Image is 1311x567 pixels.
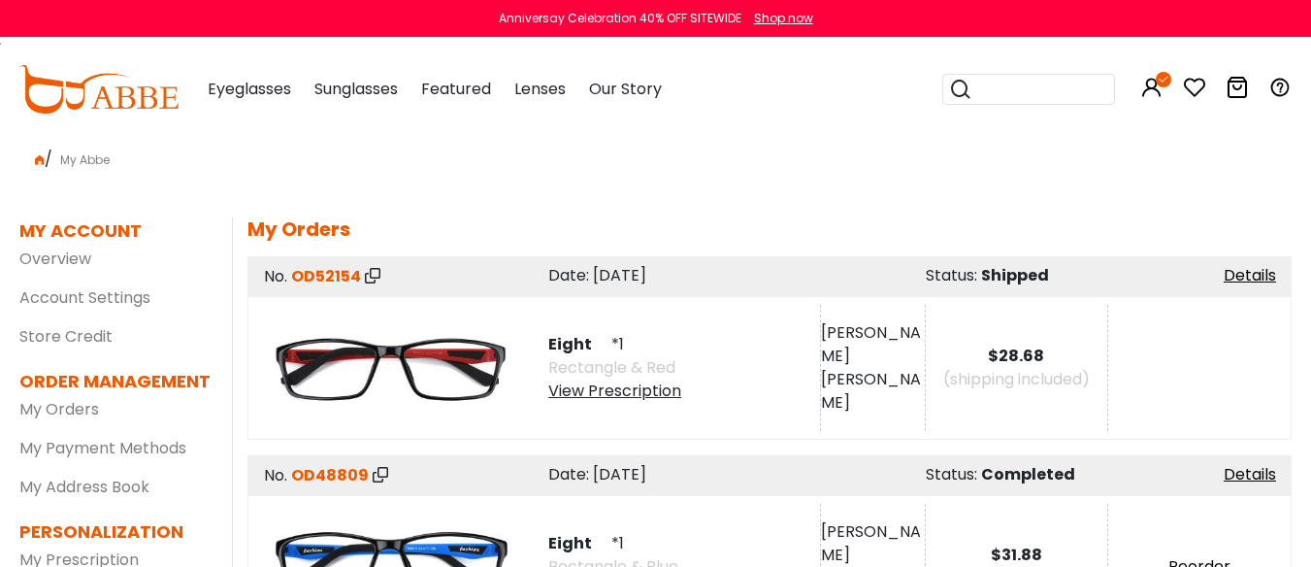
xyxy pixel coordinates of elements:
[981,463,1075,485] span: Completed
[548,356,675,379] span: Rectangle & Red
[593,463,646,485] span: [DATE]
[548,264,589,286] span: Date:
[754,10,813,27] div: Shop now
[19,65,179,114] img: abbeglasses.com
[52,151,117,168] span: My Abbe
[19,248,91,270] a: Overview
[926,463,977,485] span: Status:
[314,78,398,100] span: Sunglasses
[19,286,150,309] a: Account Settings
[19,518,203,545] dt: PERSONALIZATION
[499,10,741,27] div: Anniversay Celebration 40% OFF SITEWIDE
[593,264,646,286] span: [DATE]
[421,78,491,100] span: Featured
[926,368,1107,391] div: (shipping included)
[1224,463,1276,485] a: Details
[548,380,681,403] div: View Prescription
[981,264,1049,286] span: Shipped
[247,217,1293,241] h5: My Orders
[19,217,142,244] dt: MY ACCOUNT
[265,305,517,431] img: product image
[19,476,149,498] a: My Address Book
[264,464,287,486] span: No.
[264,265,287,287] span: No.
[821,520,924,567] div: [PERSON_NAME]
[821,368,924,415] div: [PERSON_NAME]
[19,368,203,394] dt: ORDER MANAGEMENT
[926,345,1107,368] div: $28.68
[744,10,813,26] a: Shop now
[35,155,45,165] img: home.png
[548,463,589,485] span: Date:
[208,78,291,100] span: Eyeglasses
[19,325,113,348] a: Store Credit
[291,464,369,486] span: OD48809
[926,264,977,286] span: Status:
[1224,264,1276,286] a: Details
[548,333,607,355] span: Eight
[926,544,1107,567] div: $31.88
[548,532,607,554] span: Eight
[821,321,924,368] div: [PERSON_NAME]
[19,140,1292,171] div: /
[19,437,186,459] a: My Payment Methods
[19,398,99,420] a: My Orders
[291,265,361,287] span: OD52154
[589,78,662,100] span: Our Story
[514,78,566,100] span: Lenses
